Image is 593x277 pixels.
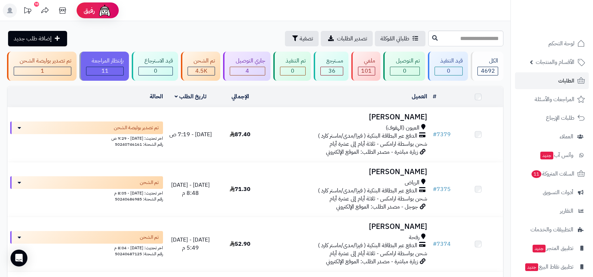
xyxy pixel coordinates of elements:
span: 4.5K [195,67,207,75]
div: 1 [14,67,71,75]
span: تم تصدير بوليصة الشحن [114,124,159,131]
img: logo-2.png [545,19,586,33]
div: بإنتظار المراجعة [86,57,124,65]
span: جديد [533,245,546,252]
a: تصدير الطلبات [321,31,373,46]
span: تطبيق المتجر [532,243,573,253]
span: الطلبات [558,76,574,86]
div: قيد الاسترجاع [138,57,173,65]
a: إضافة طلب جديد [8,31,67,46]
div: تم التوصيل [390,57,420,65]
span: الدفع عبر البطاقة البنكية ( فيزا/مدى/ماستر كارد ) [318,187,417,195]
span: زيارة مباشرة - مصدر الطلب: الموقع الإلكتروني [326,148,418,156]
a: طلباتي المُوكلة [375,31,425,46]
a: العملاء [515,128,589,145]
a: المراجعات والأسئلة [515,91,589,108]
span: 52.90 [230,240,250,248]
span: 36 [328,67,335,75]
div: 4538 [188,67,215,75]
a: # [433,92,436,101]
a: التطبيقات والخدمات [515,221,589,238]
span: السلات المتروكة [531,169,574,179]
span: [DATE] - [DATE] 8:48 م [171,181,210,197]
div: الكل [477,57,498,65]
div: اخر تحديث: [DATE] - 8:05 م [10,189,163,196]
span: لوحة التحكم [548,39,574,48]
a: أدوات التسويق [515,184,589,201]
a: جاري التوصيل 4 [222,52,272,81]
div: مسترجع [320,57,343,65]
a: تطبيق المتجرجديد [515,240,589,257]
span: 1 [41,67,44,75]
div: 0 [435,67,463,75]
span: طلباتي المُوكلة [380,34,409,43]
span: الرياض [405,179,419,187]
span: رقم الشحنة: 50240686985 [115,196,163,202]
span: 0 [291,67,294,75]
a: تحديثات المنصة [19,4,36,19]
a: تطبيق نقاط البيعجديد [515,258,589,275]
a: تم الشحن 4.5K [180,52,222,81]
div: 11 [86,67,124,75]
a: تم التنفيذ 0 [272,52,313,81]
a: السلات المتروكة11 [515,165,589,182]
span: أدوات التسويق [543,187,573,197]
span: تصدير الطلبات [337,34,367,43]
a: الكل4692 [469,52,505,81]
span: التطبيقات والخدمات [530,225,573,235]
span: 71.30 [230,185,250,193]
span: رفيق [84,6,95,15]
span: 11 [532,170,541,178]
a: الإجمالي [232,92,249,101]
a: #7374 [433,240,451,248]
span: جديد [540,152,553,159]
span: العيون (الهفوف) [386,124,419,132]
span: وآتس آب [540,150,573,160]
span: المراجعات والأسئلة [535,94,574,104]
span: 0 [403,67,406,75]
h3: [PERSON_NAME] [268,223,427,231]
a: ملغي 101 [350,52,382,81]
div: اخر تحديث: [DATE] - 9:29 ص [10,134,163,141]
span: # [433,185,437,193]
a: #7379 [433,130,451,139]
a: قيد التنفيذ 0 [426,52,470,81]
a: وآتس آبجديد [515,147,589,164]
div: 0 [139,67,172,75]
span: شحن بواسطة ارامكس - ثلاثة أيام إلى عشرة أيام [330,194,427,203]
span: التقارير [560,206,573,216]
span: 4692 [481,67,495,75]
a: #7375 [433,185,451,193]
span: تم الشحن [140,234,159,241]
h3: [PERSON_NAME] [268,168,427,176]
span: الدفع عبر البطاقة البنكية ( فيزا/مدى/ماستر كارد ) [318,242,417,250]
div: Open Intercom Messenger [11,250,27,266]
span: 0 [154,67,157,75]
span: شحن بواسطة ارامكس - ثلاثة أيام إلى عشرة أيام [330,249,427,258]
span: الأقسام والمنتجات [536,57,574,67]
span: رقم الشحنة: 50240746161 [115,141,163,147]
span: رفحة [409,233,419,242]
a: التقارير [515,203,589,219]
span: العملاء [560,132,573,141]
span: طلبات الإرجاع [546,113,574,123]
span: جديد [525,263,538,271]
span: شحن بواسطة ارامكس - ثلاثة أيام إلى عشرة أيام [330,140,427,148]
div: 101 [358,67,375,75]
span: 101 [361,67,372,75]
div: ملغي [358,57,375,65]
a: لوحة التحكم [515,35,589,52]
div: 0 [280,67,306,75]
span: رقم الشحنة: 50240687125 [115,251,163,257]
span: [DATE] - 7:19 ص [169,130,212,139]
span: تصفية [300,34,313,43]
a: طلبات الإرجاع [515,110,589,126]
span: إضافة طلب جديد [14,34,52,43]
span: 4 [246,67,249,75]
a: الطلبات [515,72,589,89]
span: [DATE] - [DATE] 5:49 م [171,236,210,252]
a: قيد الاسترجاع 0 [130,52,180,81]
span: جوجل - مصدر الطلب: الموقع الإلكتروني [336,203,418,211]
div: اخر تحديث: [DATE] - 8:04 م [10,244,163,251]
span: 11 [102,67,109,75]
